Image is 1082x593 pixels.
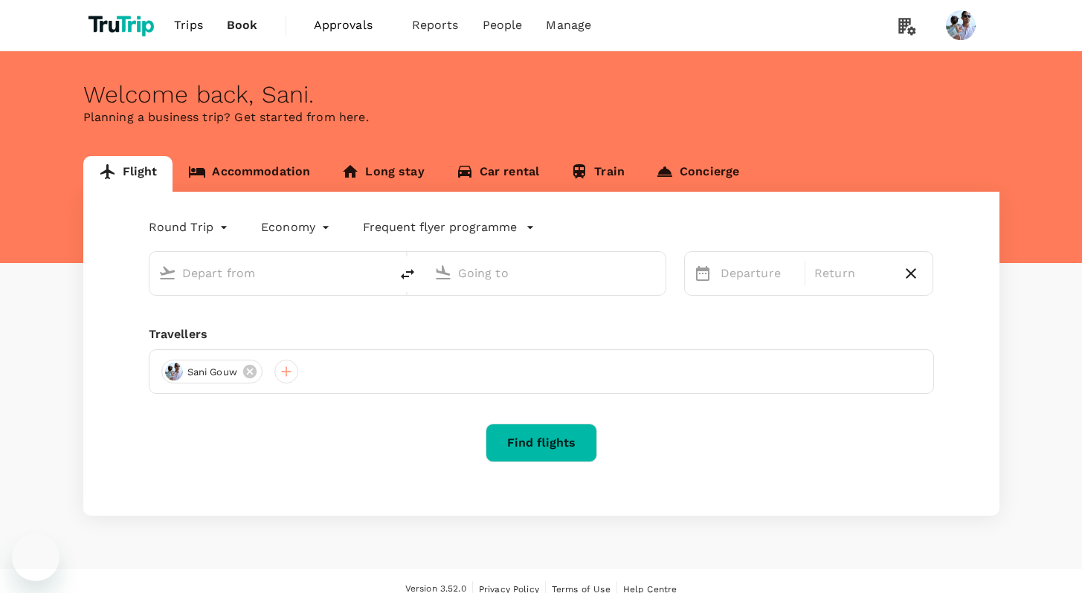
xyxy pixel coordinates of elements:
[814,265,889,282] p: Return
[83,156,173,192] a: Flight
[149,325,934,343] div: Travellers
[182,262,358,285] input: Depart from
[161,360,263,383] div: Sani Gouw
[83,81,999,108] div: Welcome back , Sani .
[555,156,640,192] a: Train
[261,216,333,239] div: Economy
[458,262,634,285] input: Going to
[946,10,976,40] img: Sani Gouw
[440,156,556,192] a: Car rental
[483,16,523,34] span: People
[149,216,232,239] div: Round Trip
[721,265,796,282] p: Departure
[640,156,755,192] a: Concierge
[174,16,203,34] span: Trips
[390,256,425,292] button: delete
[83,9,163,42] img: TruTrip logo
[83,108,999,126] p: Planning a business trip? Get started from here.
[379,271,382,274] button: Open
[173,156,326,192] a: Accommodation
[178,365,246,380] span: Sani Gouw
[363,218,535,236] button: Frequent flyer programme
[655,271,658,274] button: Open
[165,363,183,380] img: avatar-6695f0dd85a4d.png
[546,16,591,34] span: Manage
[486,424,597,462] button: Find flights
[314,16,388,34] span: Approvals
[363,218,517,236] p: Frequent flyer programme
[227,16,258,34] span: Book
[12,534,59,581] iframe: Button to launch messaging window
[326,156,439,192] a: Long stay
[412,16,459,34] span: Reports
